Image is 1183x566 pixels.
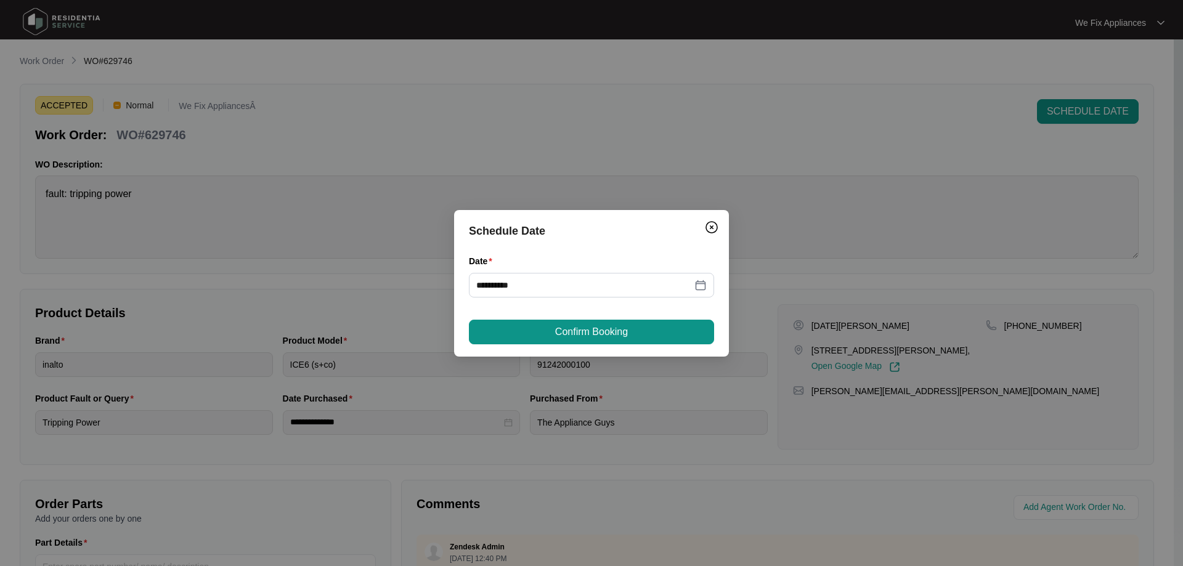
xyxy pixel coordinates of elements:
button: Confirm Booking [469,320,714,344]
button: Close [702,217,722,237]
input: Date [476,278,692,292]
label: Date [469,255,497,267]
div: Schedule Date [469,222,714,240]
img: closeCircle [704,220,719,235]
span: Confirm Booking [555,325,628,339]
